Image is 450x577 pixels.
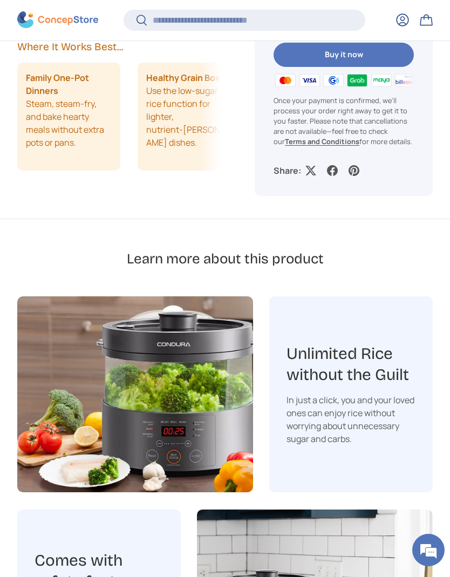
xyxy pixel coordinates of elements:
[127,250,324,268] h2: Learn more about this product
[138,63,241,171] li: Use the low‑sugar rice function for lighter, nutrient‑[PERSON_NAME] dishes.
[393,72,417,89] img: billease
[17,63,120,171] li: Steam, steam‑fry, and bake hearty meals without extra pots or pans.
[297,72,321,89] img: visa
[146,71,229,84] strong: Healthy Grain Bowls
[5,295,206,332] textarea: Type your message and hit 'Enter'
[274,43,414,67] button: Buy it now
[26,71,112,97] strong: Family One‑Pot Dinners
[274,72,297,89] img: master
[322,72,345,89] img: gcash
[274,96,414,147] p: Once your payment is confirmed, we'll process your order right away to get it to you faster. Plea...
[177,5,203,31] div: Minimize live chat window
[17,12,98,29] img: ConcepStore
[17,39,220,54] h2: Where It Works Best...
[287,343,415,385] h3: Unlimited Rice without the Guilt
[17,296,253,492] img: Unlimited Rice without the Guilt
[287,393,415,445] div: In just a click, you and your loved ones can enjoy rice without worrying about unnecessary sugar ...
[63,136,149,245] span: We're online!
[345,72,369,89] img: grabpay
[285,137,359,146] a: Terms and Conditions
[370,72,393,89] img: maya
[274,165,301,178] p: Share:
[56,60,181,74] div: Chat with us now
